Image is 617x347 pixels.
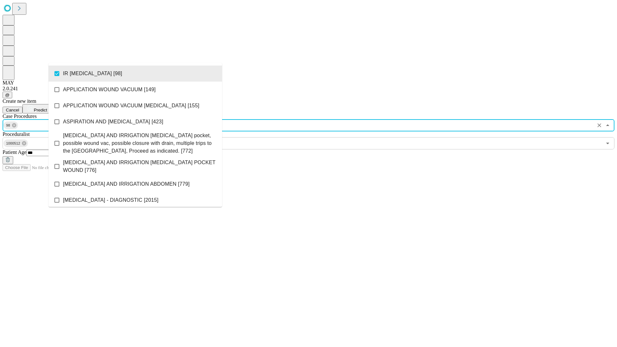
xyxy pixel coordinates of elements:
[63,70,122,77] span: IR [MEDICAL_DATA] [98]
[3,107,22,113] button: Cancel
[3,113,37,119] span: Scheduled Procedure
[3,92,12,98] button: @
[603,121,612,130] button: Close
[4,121,18,129] div: 98
[34,108,47,112] span: Predict
[63,86,156,93] span: APPLICATION WOUND VACUUM [149]
[4,139,28,147] div: 1000512
[63,118,163,126] span: ASPIRATION AND [MEDICAL_DATA] [423]
[6,108,19,112] span: Cancel
[63,159,217,174] span: [MEDICAL_DATA] AND IRRIGATION [MEDICAL_DATA] POCKET WOUND [776]
[5,93,10,97] span: @
[3,86,614,92] div: 2.0.241
[4,140,23,147] span: 1000512
[63,196,158,204] span: [MEDICAL_DATA] - DIAGNOSTIC [2015]
[3,149,26,155] span: Patient Age
[63,132,217,155] span: [MEDICAL_DATA] AND IRRIGATION [MEDICAL_DATA] pocket, possible wound vac, possible closure with dr...
[603,139,612,148] button: Open
[3,131,30,137] span: Proceduralist
[22,104,52,113] button: Predict
[595,121,604,130] button: Clear
[3,98,36,104] span: Create new item
[4,122,13,129] span: 98
[3,80,614,86] div: MAY
[63,180,190,188] span: [MEDICAL_DATA] AND IRRIGATION ABDOMEN [779]
[63,102,199,110] span: APPLICATION WOUND VACUUM [MEDICAL_DATA] [155]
